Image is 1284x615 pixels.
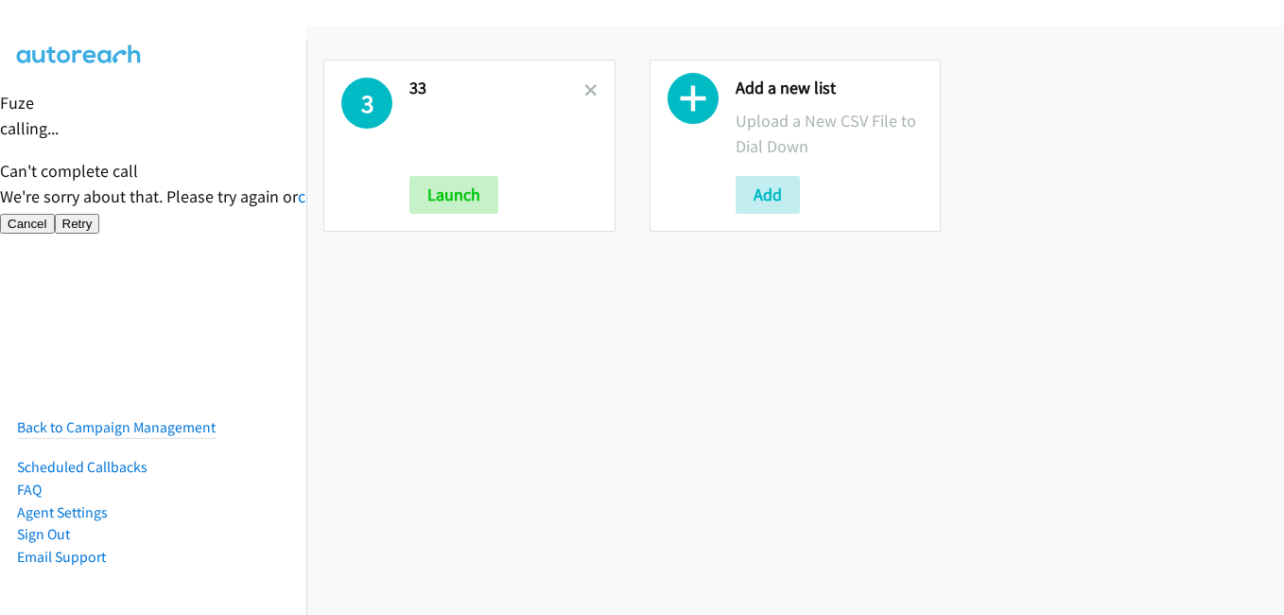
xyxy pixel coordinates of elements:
[341,78,392,129] h1: 3
[409,176,498,214] button: Launch
[736,176,800,214] button: Add
[736,108,924,159] p: Upload a New CSV File to Dial Down
[17,503,108,521] a: Agent Settings
[17,458,147,476] a: Scheduled Callbacks
[17,481,42,499] a: FAQ
[17,525,70,543] a: Sign Out
[17,548,106,566] a: Email Support
[409,78,584,99] h2: 33
[17,418,216,436] a: Back to Campaign Management
[736,78,924,99] h2: Add a new list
